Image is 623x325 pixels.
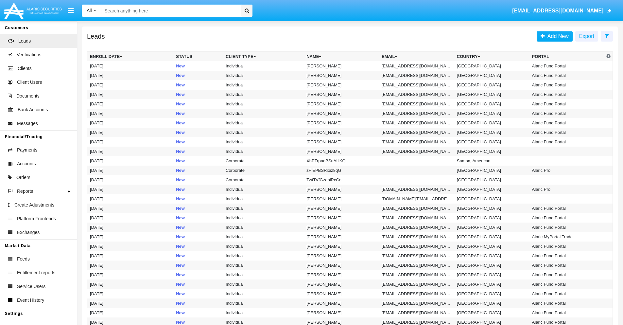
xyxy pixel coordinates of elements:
[223,223,304,232] td: Individual
[87,204,174,213] td: [DATE]
[173,270,223,280] td: New
[304,118,379,128] td: [PERSON_NAME]
[173,204,223,213] td: New
[304,185,379,194] td: [PERSON_NAME]
[529,289,605,298] td: Alaric Fund Portal
[87,147,174,156] td: [DATE]
[87,298,174,308] td: [DATE]
[304,175,379,185] td: TwtTVfGzeblRcCn
[379,213,454,223] td: [EMAIL_ADDRESS][DOMAIN_NAME]
[304,280,379,289] td: [PERSON_NAME]
[454,298,529,308] td: [GEOGRAPHIC_DATA]
[454,194,529,204] td: [GEOGRAPHIC_DATA]
[304,80,379,90] td: [PERSON_NAME]
[379,71,454,80] td: [EMAIL_ADDRESS][DOMAIN_NAME]
[17,269,56,276] span: Entitlement reports
[379,232,454,242] td: [EMAIL_ADDRESS][DOMAIN_NAME]
[379,204,454,213] td: [EMAIL_ADDRESS][DOMAIN_NAME]
[379,147,454,156] td: [EMAIL_ADDRESS][DOMAIN_NAME]
[173,52,223,62] th: Status
[173,261,223,270] td: New
[17,297,44,304] span: Event History
[379,80,454,90] td: [EMAIL_ADDRESS][DOMAIN_NAME]
[454,90,529,99] td: [GEOGRAPHIC_DATA]
[529,280,605,289] td: Alaric Fund Portal
[529,298,605,308] td: Alaric Fund Portal
[529,204,605,213] td: Alaric Fund Portal
[454,232,529,242] td: [GEOGRAPHIC_DATA]
[529,90,605,99] td: Alaric Fund Portal
[304,289,379,298] td: [PERSON_NAME]
[3,1,63,20] img: Logo image
[529,308,605,317] td: Alaric Fund Portal
[304,242,379,251] td: [PERSON_NAME]
[173,223,223,232] td: New
[454,99,529,109] td: [GEOGRAPHIC_DATA]
[575,31,598,42] button: Export
[379,251,454,261] td: [EMAIL_ADDRESS][DOMAIN_NAME]
[529,270,605,280] td: Alaric Fund Portal
[579,33,594,39] span: Export
[304,156,379,166] td: XhPTrpaoBSuAHKQ
[529,166,605,175] td: Alaric Pro
[87,270,174,280] td: [DATE]
[379,52,454,62] th: Email
[87,52,174,62] th: Enroll Date
[379,109,454,118] td: [EMAIL_ADDRESS][DOMAIN_NAME]
[223,242,304,251] td: Individual
[17,256,30,262] span: Feeds
[454,261,529,270] td: [GEOGRAPHIC_DATA]
[529,118,605,128] td: Alaric Fund Portal
[454,204,529,213] td: [GEOGRAPHIC_DATA]
[512,8,603,13] span: [EMAIL_ADDRESS][DOMAIN_NAME]
[17,283,45,290] span: Service Users
[454,185,529,194] td: [GEOGRAPHIC_DATA]
[16,93,40,99] span: Documents
[87,166,174,175] td: [DATE]
[304,71,379,80] td: [PERSON_NAME]
[173,137,223,147] td: New
[87,223,174,232] td: [DATE]
[379,128,454,137] td: [EMAIL_ADDRESS][DOMAIN_NAME]
[454,308,529,317] td: [GEOGRAPHIC_DATA]
[379,242,454,251] td: [EMAIL_ADDRESS][DOMAIN_NAME]
[304,90,379,99] td: [PERSON_NAME]
[529,61,605,71] td: Alaric Fund Portal
[304,137,379,147] td: [PERSON_NAME]
[529,137,605,147] td: Alaric Fund Portal
[14,202,54,208] span: Create Adjustments
[223,251,304,261] td: Individual
[223,213,304,223] td: Individual
[173,194,223,204] td: New
[223,52,304,62] th: Client Type
[454,118,529,128] td: [GEOGRAPHIC_DATA]
[173,242,223,251] td: New
[304,308,379,317] td: [PERSON_NAME]
[87,308,174,317] td: [DATE]
[173,80,223,90] td: New
[454,61,529,71] td: [GEOGRAPHIC_DATA]
[87,175,174,185] td: [DATE]
[87,118,174,128] td: [DATE]
[529,109,605,118] td: Alaric Fund Portal
[173,175,223,185] td: New
[17,160,36,167] span: Accounts
[223,308,304,317] td: Individual
[454,71,529,80] td: [GEOGRAPHIC_DATA]
[529,80,605,90] td: Alaric Fund Portal
[304,128,379,137] td: [PERSON_NAME]
[454,52,529,62] th: Country
[545,33,569,39] span: Add New
[223,166,304,175] td: Corporate
[529,52,605,62] th: Portal
[18,65,32,72] span: Clients
[101,5,239,17] input: Search
[223,204,304,213] td: Individual
[173,213,223,223] td: New
[223,280,304,289] td: Individual
[173,147,223,156] td: New
[173,166,223,175] td: New
[509,2,615,20] a: [EMAIL_ADDRESS][DOMAIN_NAME]
[223,71,304,80] td: Individual
[304,270,379,280] td: [PERSON_NAME]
